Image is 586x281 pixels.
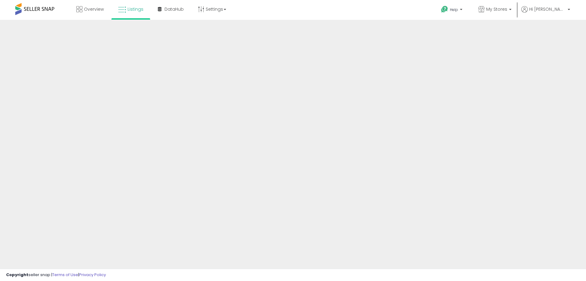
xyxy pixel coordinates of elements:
span: Listings [128,6,143,12]
span: My Stores [486,6,507,12]
i: Get Help [441,6,448,13]
a: Help [436,1,468,20]
span: DataHub [165,6,184,12]
strong: Copyright [6,272,28,278]
span: Overview [84,6,104,12]
a: Terms of Use [52,272,78,278]
a: Hi [PERSON_NAME] [521,6,570,20]
a: Privacy Policy [79,272,106,278]
div: seller snap | | [6,272,106,278]
span: Hi [PERSON_NAME] [529,6,566,12]
span: Help [450,7,458,12]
